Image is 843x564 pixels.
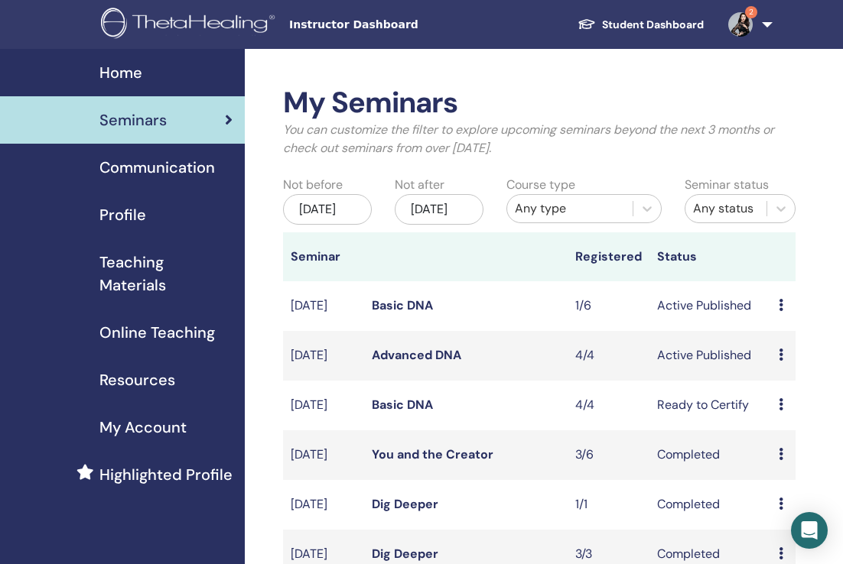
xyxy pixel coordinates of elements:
[99,61,142,84] span: Home
[101,8,280,42] img: logo.png
[99,416,187,439] span: My Account
[395,176,444,194] label: Not after
[693,199,759,218] div: Any status
[283,480,364,530] td: [DATE]
[568,232,649,281] th: Registered
[568,331,649,381] td: 4/4
[372,446,493,462] a: You and the Creator
[283,121,796,157] p: You can customize the filter to explore upcoming seminars beyond the next 3 months or check out s...
[745,6,757,18] span: 2
[728,12,753,37] img: default.jpg
[649,232,772,281] th: Status
[568,381,649,430] td: 4/4
[283,232,364,281] th: Seminar
[372,496,438,512] a: Dig Deeper
[99,203,146,226] span: Profile
[578,18,596,31] img: graduation-cap-white.svg
[649,430,772,480] td: Completed
[99,463,233,486] span: Highlighted Profile
[649,281,772,331] td: Active Published
[649,331,772,381] td: Active Published
[565,11,716,39] a: Student Dashboard
[568,430,649,480] td: 3/6
[791,512,828,549] div: Open Intercom Messenger
[283,331,364,381] td: [DATE]
[283,430,364,480] td: [DATE]
[283,86,796,121] h2: My Seminars
[99,251,233,297] span: Teaching Materials
[649,480,772,530] td: Completed
[289,17,519,33] span: Instructor Dashboard
[99,368,175,391] span: Resources
[372,546,438,562] a: Dig Deeper
[372,297,433,313] a: Basic DNA
[283,194,372,225] div: [DATE]
[283,381,364,430] td: [DATE]
[283,281,364,331] td: [DATE]
[372,397,433,413] a: Basic DNA
[283,176,343,194] label: Not before
[372,347,461,363] a: Advanced DNA
[515,199,625,218] div: Any type
[99,109,167,131] span: Seminars
[395,194,483,225] div: [DATE]
[685,176,769,194] label: Seminar status
[568,281,649,331] td: 1/6
[506,176,575,194] label: Course type
[568,480,649,530] td: 1/1
[99,156,215,179] span: Communication
[99,321,215,344] span: Online Teaching
[649,381,772,430] td: Ready to Certify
